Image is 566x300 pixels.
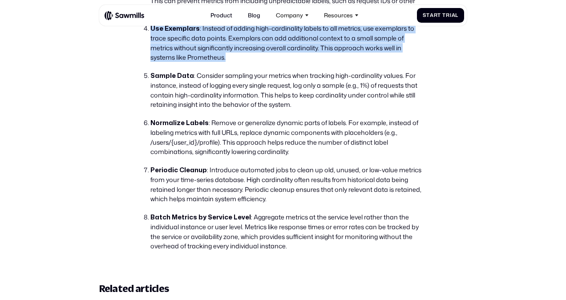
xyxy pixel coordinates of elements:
a: StartTrial [417,8,464,22]
strong: Sample Data [150,73,194,79]
span: a [430,12,434,18]
strong: Normalize Labels [150,120,209,126]
a: Blog [243,8,264,23]
li: : Introduce automated jobs to clean up old, unused, or low-value metrics from your time-series da... [150,165,423,204]
strong: Batch Metrics by Service Level [150,215,251,220]
span: S [423,12,426,18]
li: : Remove or generalize dynamic parts of labels. For example, instead of labeling metrics with ful... [150,118,423,157]
div: Company [271,8,312,23]
strong: Periodic Cleanup [150,167,207,173]
li: : Instead of adding high-cardinality labels to all metrics, use exemplars to trace specific data ... [150,24,423,62]
span: t [426,12,430,18]
li: : Consider sampling your metrics when tracking high-cardinality values. For instance, instead of ... [150,71,423,109]
span: a [452,12,456,18]
span: T [442,12,446,18]
h2: Related articles [99,283,467,294]
div: Company [276,12,303,19]
a: Product [206,8,236,23]
li: : Aggregate metrics at the service level rather than the individual instance or user level. Metri... [150,212,423,251]
span: r [434,12,438,18]
span: t [437,12,441,18]
div: Resources [320,8,363,23]
strong: Use Exemplars [150,26,200,32]
div: Resources [324,12,353,19]
span: l [455,12,458,18]
span: r [446,12,450,18]
span: i [450,12,452,18]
